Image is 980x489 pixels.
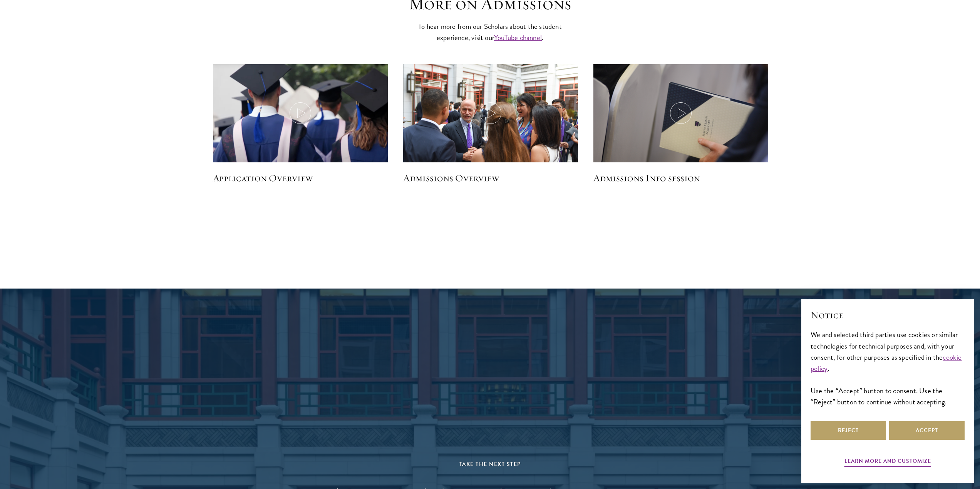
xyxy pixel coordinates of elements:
h5: Admissions Overview [403,172,578,185]
img: student holding Schwarzman Scholar documents [593,64,768,181]
button: Learn more and customize [844,456,931,468]
h5: Application Overview [213,172,388,185]
div: Take the Next Step [311,459,669,469]
div: We and selected third parties use cookies or similar technologies for technical purposes and, wit... [811,329,965,407]
a: YouTube channel [494,32,542,43]
p: To hear more from our Scholars about the student experience, visit our . [415,21,565,43]
a: cookie policy [811,352,962,374]
h2: Notice [811,309,965,322]
button: Reject [811,421,886,440]
h5: Admissions Info session [593,172,768,185]
button: Accept [889,421,965,440]
button: Administrator-speaking-to-group-of-students-outside-in-courtyard [403,64,578,162]
img: Administrator-speaking-to-group-of-students-outside-in-courtyard [403,64,578,181]
button: student holding Schwarzman Scholar documents [593,64,768,162]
